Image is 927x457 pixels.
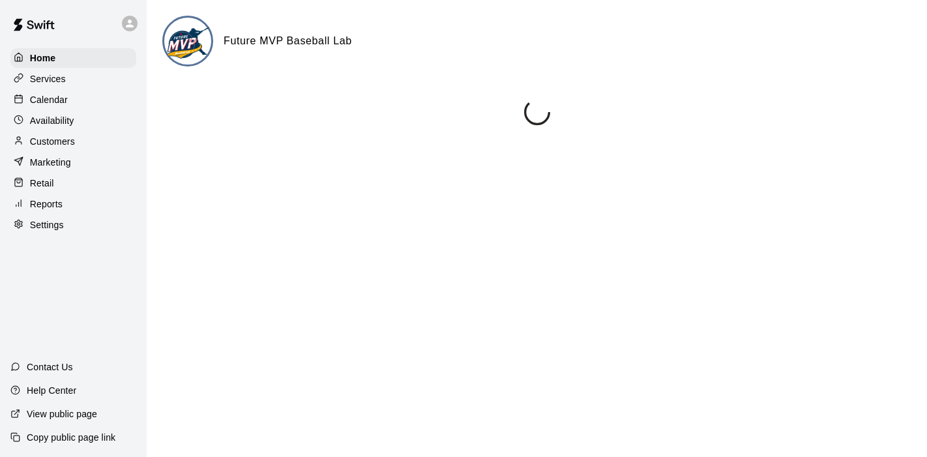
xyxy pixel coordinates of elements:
p: Marketing [30,156,71,169]
a: Home [10,48,136,68]
a: Customers [10,132,136,151]
a: Reports [10,194,136,214]
p: Retail [30,177,54,190]
h6: Future MVP Baseball Lab [224,33,352,50]
p: Reports [30,198,63,211]
p: Home [30,52,56,65]
a: Marketing [10,153,136,172]
p: Copy public page link [27,431,115,444]
a: Settings [10,215,136,235]
a: Calendar [10,90,136,110]
p: Services [30,72,66,85]
p: View public page [27,407,97,420]
p: Calendar [30,93,68,106]
a: Availability [10,111,136,130]
a: Retail [10,173,136,193]
p: Help Center [27,384,76,397]
a: Services [10,69,136,89]
img: Future MVP Baseball Lab logo [164,18,213,66]
p: Customers [30,135,75,148]
p: Settings [30,218,64,231]
p: Availability [30,114,74,127]
p: Contact Us [27,361,73,374]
